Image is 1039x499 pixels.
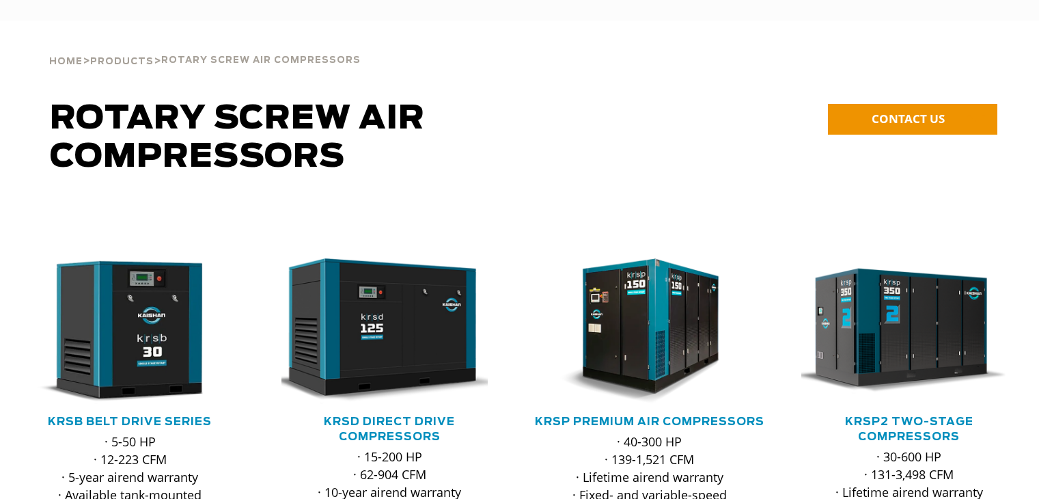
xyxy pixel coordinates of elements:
span: Rotary Screw Air Compressors [50,103,425,174]
a: KRSD Direct Drive Compressors [324,416,455,442]
div: > > [49,21,361,72]
div: krsp350 [801,258,1017,404]
span: Rotary Screw Air Compressors [161,56,361,65]
img: krsp350 [791,258,1008,404]
a: KRSP2 Two-Stage Compressors [845,416,973,442]
div: krsb30 [22,258,238,404]
span: Products [90,57,154,66]
img: krsp150 [531,258,748,404]
div: krsp150 [542,258,758,404]
img: krsb30 [12,258,228,404]
img: krsd125 [271,258,488,404]
span: CONTACT US [872,111,945,126]
a: CONTACT US [828,104,997,135]
a: KRSB Belt Drive Series [48,416,212,427]
a: KRSP Premium Air Compressors [535,416,764,427]
a: Products [90,55,154,67]
a: Home [49,55,83,67]
span: Home [49,57,83,66]
div: krsd125 [281,258,497,404]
